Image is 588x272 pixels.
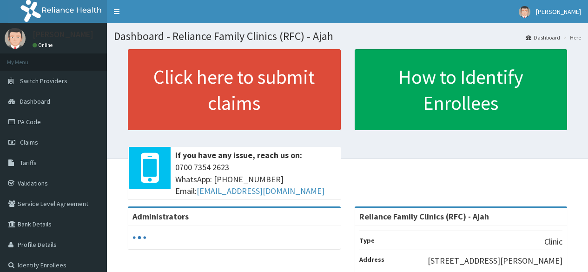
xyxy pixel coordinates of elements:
a: Click here to submit claims [128,49,341,130]
span: Claims [20,138,38,146]
a: [EMAIL_ADDRESS][DOMAIN_NAME] [197,186,324,196]
a: Dashboard [526,33,560,41]
a: Online [33,42,55,48]
a: How to Identify Enrollees [355,49,568,130]
img: User Image [519,6,530,18]
img: User Image [5,28,26,49]
b: Administrators [132,211,189,222]
svg: audio-loading [132,231,146,245]
strong: Reliance Family Clinics (RFC) - Ajah [359,211,489,222]
h1: Dashboard - Reliance Family Clinics (RFC) - Ajah [114,30,581,42]
span: Tariffs [20,159,37,167]
span: [PERSON_NAME] [536,7,581,16]
p: [PERSON_NAME] [33,30,93,39]
li: Here [561,33,581,41]
p: [STREET_ADDRESS][PERSON_NAME] [428,255,562,267]
b: Address [359,255,384,264]
b: If you have any issue, reach us on: [175,150,302,160]
span: Switch Providers [20,77,67,85]
b: Type [359,236,375,245]
span: 0700 7354 2623 WhatsApp: [PHONE_NUMBER] Email: [175,161,336,197]
span: Dashboard [20,97,50,106]
p: Clinic [544,236,562,248]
